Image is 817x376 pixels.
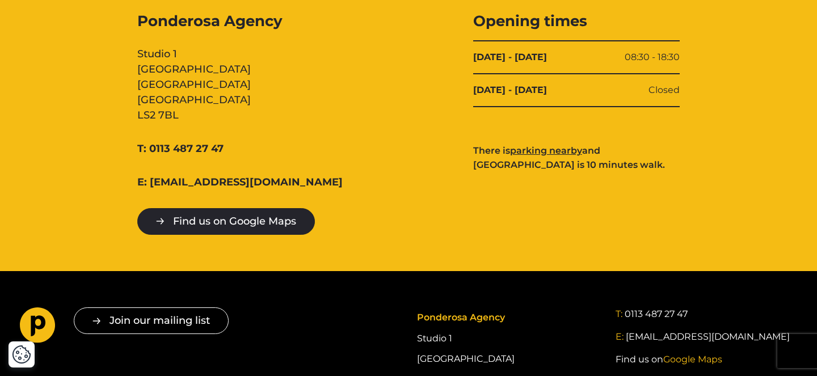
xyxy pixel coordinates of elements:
a: Go to homepage [20,307,56,347]
h3: Opening times [473,11,680,31]
span: Closed [648,83,680,97]
p: There is and [GEOGRAPHIC_DATA] is 10 minutes walk. [473,143,680,172]
span: 08:30 - 18:30 [625,50,680,64]
img: Revisit consent button [12,345,31,364]
div: Studio 1 [GEOGRAPHIC_DATA] [GEOGRAPHIC_DATA] [GEOGRAPHIC_DATA] LS2 7BL [137,11,344,123]
a: Find us on Google Maps [137,208,315,235]
a: 0113 487 27 47 [625,307,688,321]
b: [DATE] - [DATE] [473,83,547,97]
a: parking nearby [510,145,582,156]
span: Ponderosa Agency [137,11,344,31]
a: [EMAIL_ADDRESS][DOMAIN_NAME] [626,330,790,344]
span: Google Maps [663,354,722,365]
a: T: 0113 487 27 47 [137,141,224,157]
b: [DATE] - [DATE] [473,50,547,64]
a: E: [EMAIL_ADDRESS][DOMAIN_NAME] [137,175,343,190]
button: Join our mailing list [74,307,229,334]
span: E: [616,331,624,342]
button: Cookie Settings [12,345,31,364]
span: T: [616,309,622,319]
a: Find us onGoogle Maps [616,353,722,366]
span: Ponderosa Agency [417,312,505,323]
